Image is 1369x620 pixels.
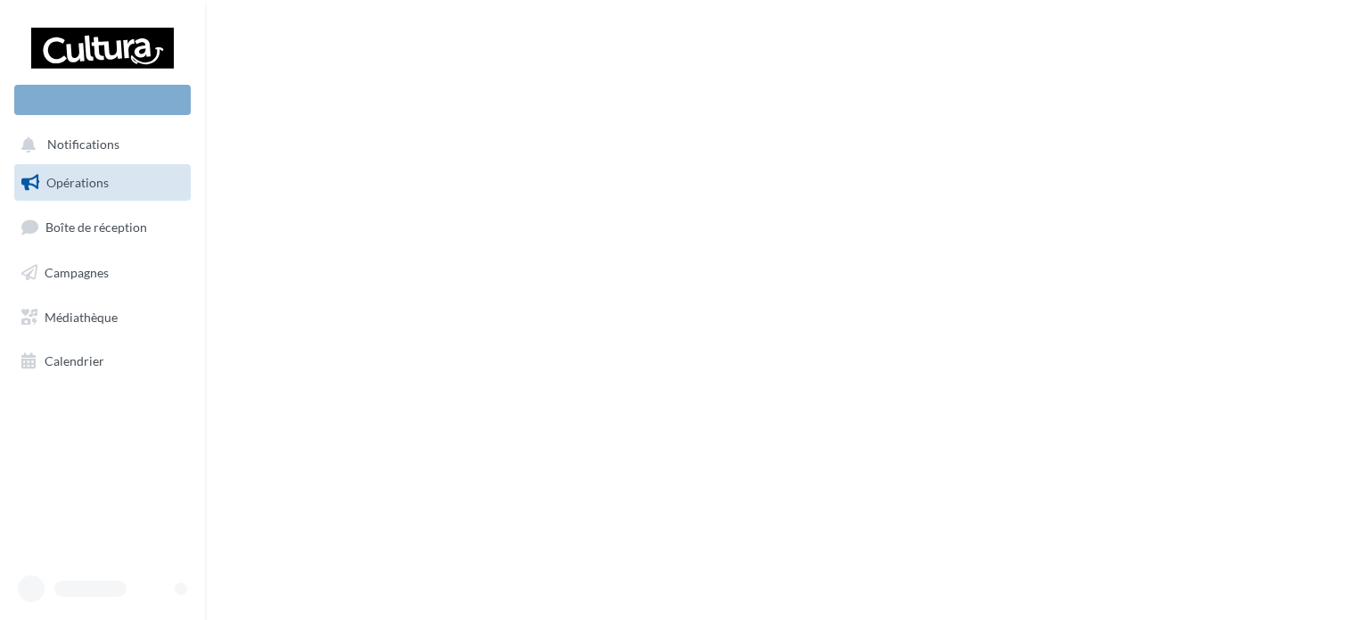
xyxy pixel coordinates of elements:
span: Campagnes [45,265,109,280]
a: Campagnes [11,254,194,292]
a: Opérations [11,164,194,202]
span: Opérations [46,175,109,190]
span: Notifications [47,137,119,153]
a: Médiathèque [11,299,194,336]
div: Nouvelle campagne [14,85,191,115]
span: Boîte de réception [45,219,147,235]
a: Boîte de réception [11,208,194,246]
span: Médiathèque [45,309,118,324]
span: Calendrier [45,353,104,368]
a: Calendrier [11,343,194,380]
